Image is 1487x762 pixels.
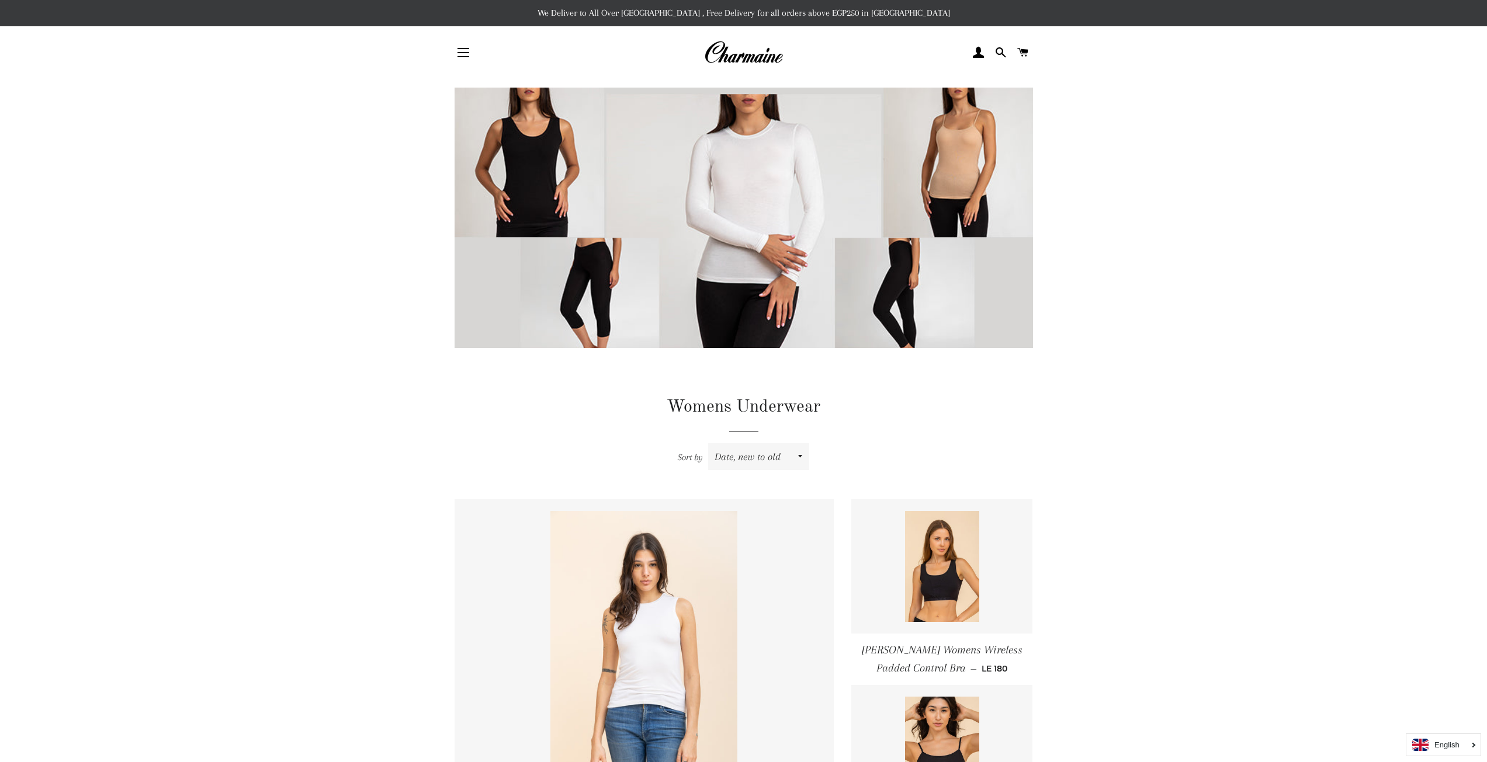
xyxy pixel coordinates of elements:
[455,88,1033,377] img: Womens Underwear
[678,452,703,462] span: Sort by
[704,40,783,65] img: Charmaine Egypt
[1434,741,1460,749] i: English
[970,663,977,674] span: —
[1412,739,1475,751] a: English
[982,663,1007,674] span: LE 180
[851,634,1032,686] a: [PERSON_NAME] Womens Wireless Padded Control Bra — LE 180
[455,395,1033,419] h1: Womens Underwear
[862,643,1022,674] span: [PERSON_NAME] Womens Wireless Padded Control Bra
